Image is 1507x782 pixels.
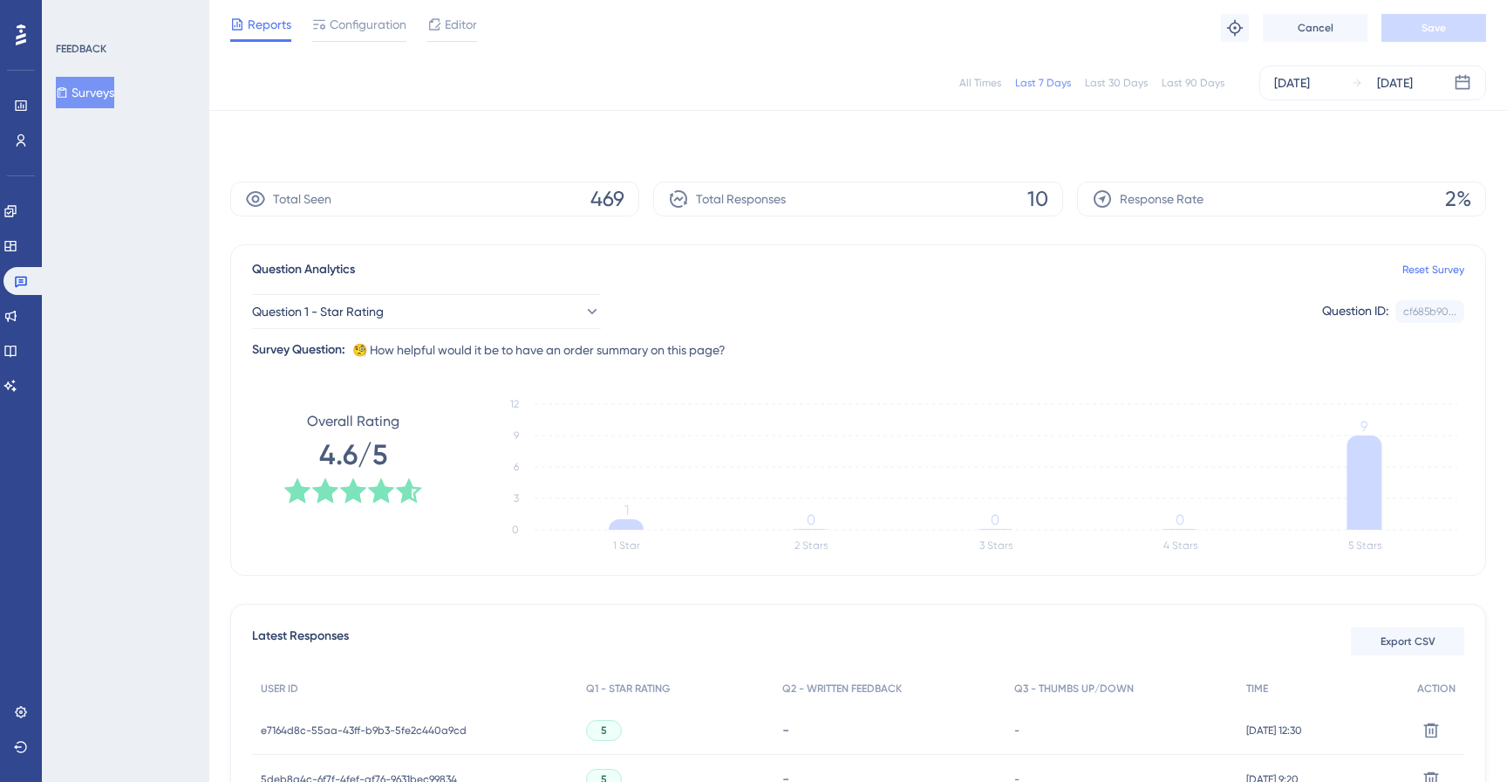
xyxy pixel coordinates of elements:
[1246,724,1302,737] span: [DATE] 12:30
[1402,263,1464,277] a: Reset Survey
[1120,189,1204,209] span: Response Rate
[1381,14,1486,42] button: Save
[590,185,624,213] span: 469
[252,626,349,657] span: Latest Responses
[56,42,106,56] div: FEEDBACK
[1298,21,1333,35] span: Cancel
[959,76,1001,90] div: All Times
[512,524,519,536] tspan: 0
[1381,635,1435,648] span: Export CSV
[514,492,519,504] tspan: 3
[261,682,298,696] span: USER ID
[1377,72,1413,93] div: [DATE]
[252,259,355,280] span: Question Analytics
[1176,511,1184,528] tspan: 0
[330,14,406,35] span: Configuration
[1351,628,1464,655] button: Export CSV
[1246,682,1268,696] span: TIME
[307,411,399,432] span: Overall Rating
[979,539,1013,552] text: 3 Stars
[991,511,999,528] tspan: 0
[807,511,815,528] tspan: 0
[514,429,519,442] tspan: 9
[510,398,519,410] tspan: 12
[252,340,345,360] div: Survey Question:
[273,189,331,209] span: Total Seen
[1422,21,1446,35] span: Save
[514,461,519,473] tspan: 6
[1027,185,1048,213] span: 10
[586,682,670,696] span: Q1 - STAR RATING
[1322,300,1388,323] div: Question ID:
[352,340,726,360] span: 🧐 How helpful would it be to have an order summary on this page?
[624,502,629,518] tspan: 1
[1162,76,1224,90] div: Last 90 Days
[1274,72,1310,93] div: [DATE]
[319,436,387,474] span: 4.6/5
[1417,682,1456,696] span: ACTION
[252,301,384,322] span: Question 1 - Star Rating
[1163,539,1197,552] text: 4 Stars
[261,724,467,737] span: e7164d8c-55aa-43ff-b9b3-5fe2c440a9cd
[613,539,640,552] text: 1 Star
[1263,14,1367,42] button: Cancel
[782,722,997,738] div: -
[1445,185,1471,213] span: 2%
[782,682,902,696] span: Q2 - WRITTEN FEEDBACK
[1085,76,1148,90] div: Last 30 Days
[1348,539,1381,552] text: 5 Stars
[1360,418,1367,435] tspan: 9
[1403,305,1456,319] div: cf685b90...
[252,294,601,329] button: Question 1 - Star Rating
[445,14,477,35] span: Editor
[56,77,114,108] button: Surveys
[248,14,291,35] span: Reports
[1014,682,1134,696] span: Q3 - THUMBS UP/DOWN
[1015,76,1071,90] div: Last 7 Days
[794,539,828,552] text: 2 Stars
[1014,724,1019,737] span: -
[696,189,786,209] span: Total Responses
[601,724,607,737] span: 5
